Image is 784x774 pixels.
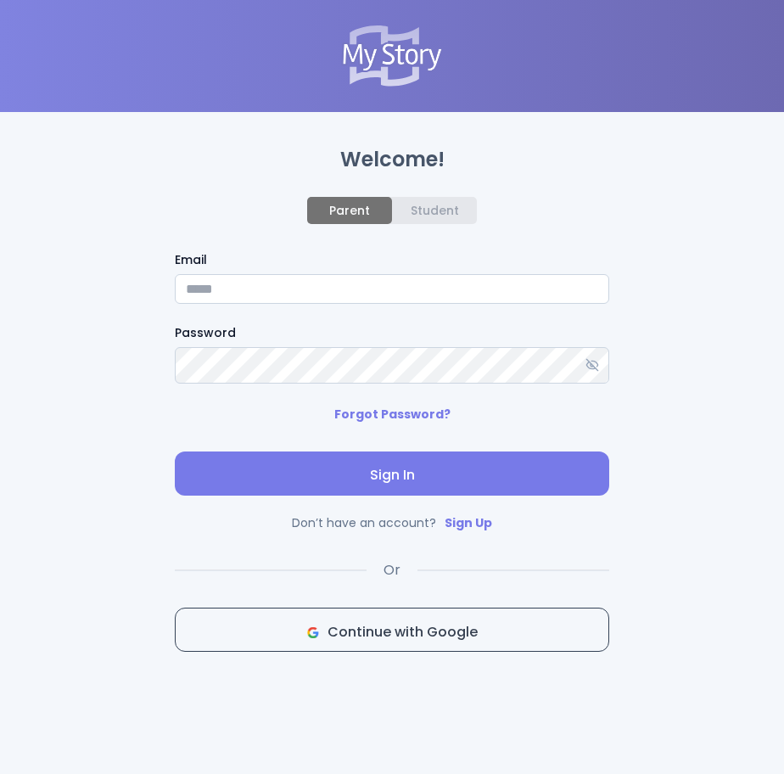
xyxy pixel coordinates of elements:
[175,251,609,269] label: Email
[445,514,492,531] a: Sign Up
[188,465,596,485] span: Sign In
[175,324,609,342] label: Password
[175,608,609,652] button: icon Continue with Google
[307,627,319,638] img: icon
[341,25,443,87] img: Logo
[189,622,595,642] span: Continue with Google
[175,451,609,496] button: Sign In
[175,513,609,533] p: Don’t have an account?
[334,404,451,424] p: Forgot Password?
[411,204,459,217] div: Student
[329,204,370,217] div: Parent
[384,560,400,580] span: Or
[175,149,609,170] h1: Welcome!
